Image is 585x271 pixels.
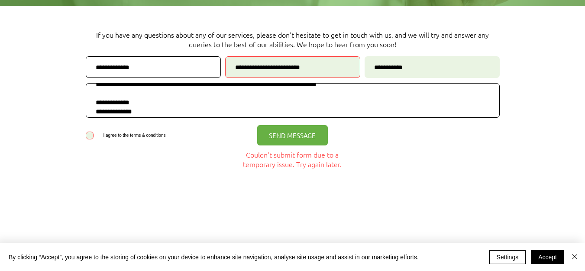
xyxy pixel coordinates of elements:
[257,125,328,145] button: SEND MESSAGE
[9,253,419,261] span: By clicking “Accept”, you agree to the storing of cookies on your device to enhance site navigati...
[86,30,500,49] p: If you have any questions about any of our services, please don't hesitate to get in touch with u...
[569,252,580,262] img: Close
[269,131,316,140] span: SEND MESSAGE
[103,133,166,138] span: I agree to the terms & conditions
[569,250,580,264] button: Close
[243,150,342,169] span: Couldn’t submit form due to a temporary issue. Try again later.
[489,250,526,264] button: Settings
[531,250,564,264] button: Accept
